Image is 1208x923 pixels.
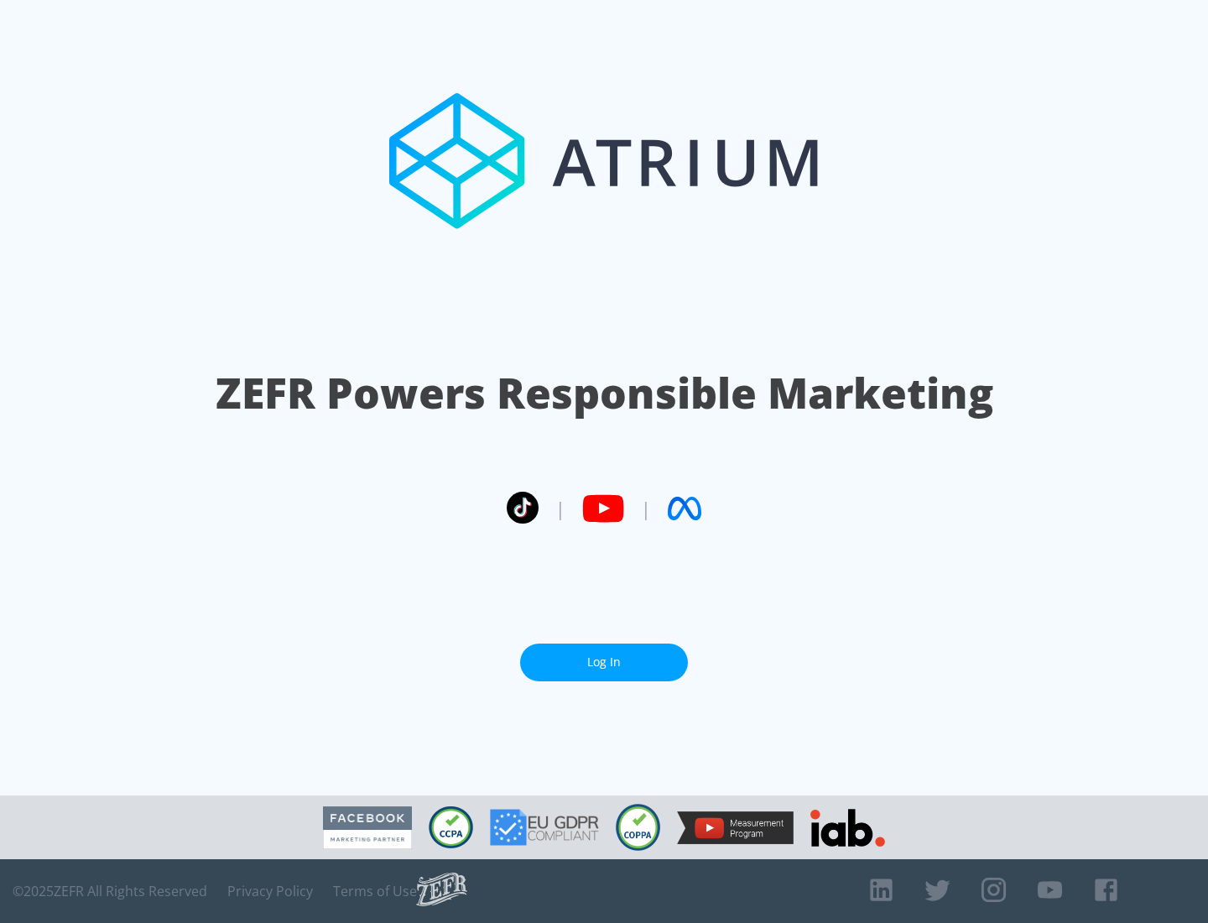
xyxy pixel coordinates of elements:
img: IAB [810,809,885,847]
a: Privacy Policy [227,883,313,900]
span: | [641,496,651,521]
img: COPPA Compliant [616,804,660,851]
span: © 2025 ZEFR All Rights Reserved [13,883,207,900]
img: Facebook Marketing Partner [323,806,412,849]
span: | [555,496,565,521]
img: GDPR Compliant [490,809,599,846]
h1: ZEFR Powers Responsible Marketing [216,364,993,422]
img: CCPA Compliant [429,806,473,848]
a: Log In [520,644,688,681]
a: Terms of Use [333,883,417,900]
img: YouTube Measurement Program [677,811,794,844]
